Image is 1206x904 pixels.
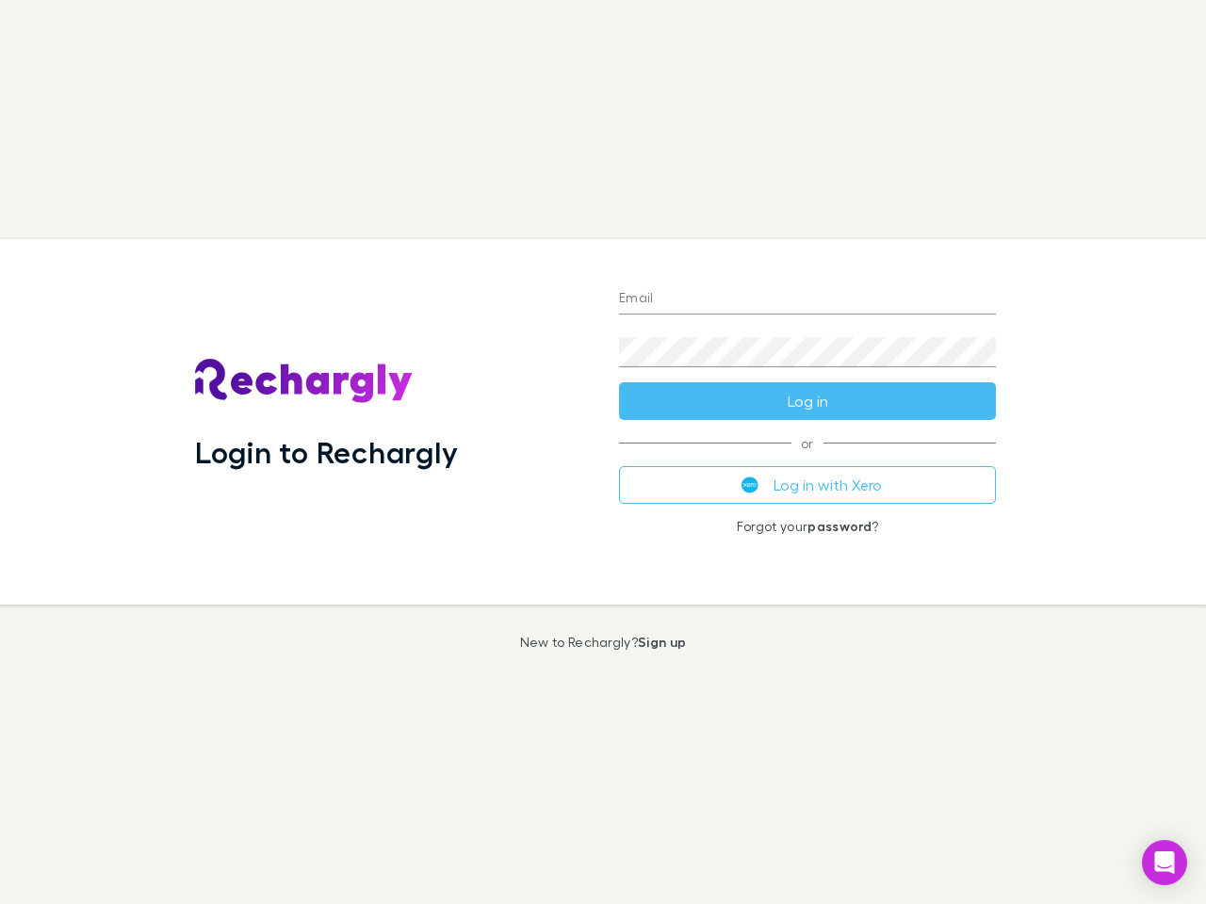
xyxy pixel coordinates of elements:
p: Forgot your ? [619,519,996,534]
a: Sign up [638,634,686,650]
button: Log in [619,382,996,420]
button: Log in with Xero [619,466,996,504]
h1: Login to Rechargly [195,434,458,470]
div: Open Intercom Messenger [1142,840,1187,885]
img: Rechargly's Logo [195,359,414,404]
p: New to Rechargly? [520,635,687,650]
img: Xero's logo [742,476,758,493]
span: or [619,443,996,444]
a: password [807,518,872,534]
